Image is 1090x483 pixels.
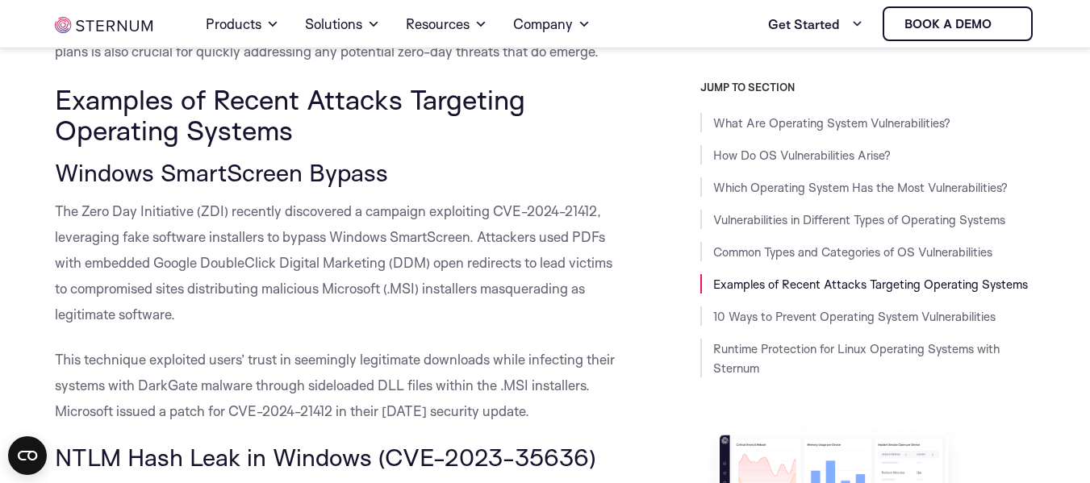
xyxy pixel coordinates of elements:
[883,6,1033,41] a: Book a demo
[713,180,1008,195] a: Which Operating System Has the Most Vulnerabilities?
[8,436,47,475] button: Open CMP widget
[713,277,1028,292] a: Examples of Recent Attacks Targeting Operating Systems
[406,2,487,47] a: Resources
[55,17,153,33] img: sternum iot
[513,2,591,47] a: Company
[55,351,615,419] span: This technique exploited users’ trust in seemingly legitimate downloads while infecting their sys...
[713,309,996,324] a: 10 Ways to Prevent Operating System Vulnerabilities
[713,148,891,163] a: How Do OS Vulnerabilities Arise?
[55,202,612,323] span: The Zero Day Initiative (ZDI) recently discovered a campaign exploiting CVE-2024-21412, leveragin...
[713,244,992,260] a: Common Types and Categories of OS Vulnerabilities
[713,115,950,131] a: What Are Operating System Vulnerabilities?
[700,81,1036,94] h3: JUMP TO SECTION
[55,82,525,147] span: Examples of Recent Attacks Targeting Operating Systems
[206,2,279,47] a: Products
[305,2,380,47] a: Solutions
[713,341,1000,376] a: Runtime Protection for Linux Operating Systems with Sternum
[768,8,863,40] a: Get Started
[713,212,1005,227] a: Vulnerabilities in Different Types of Operating Systems
[55,157,388,187] span: Windows SmartScreen Bypass
[55,442,596,472] span: NTLM Hash Leak in Windows (CVE-2023-35636)
[998,18,1011,31] img: sternum iot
